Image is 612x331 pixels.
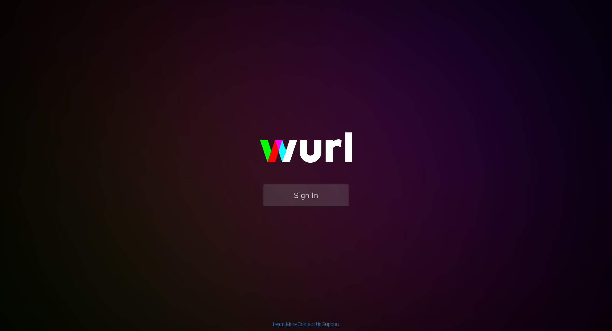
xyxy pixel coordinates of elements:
a: Support [322,321,339,327]
a: Contact Us [298,321,321,327]
img: wurl-logo-on-black-223613ac3d8ba8fe6dc639794a292ebdb59501304c7dfd60c99c58986ef67473.svg [238,118,374,184]
button: Sign In [263,184,349,206]
div: | | [273,321,339,328]
a: Learn More [273,321,297,327]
